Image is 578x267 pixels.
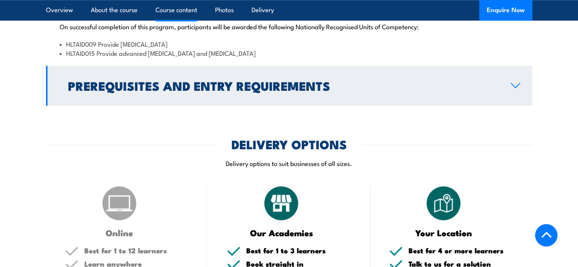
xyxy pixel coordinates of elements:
h3: Your Location [389,228,498,237]
h3: Our Academies [227,228,336,237]
p: Delivery options to suit businesses of all sizes. [46,159,532,167]
h2: DELIVERY OPTIONS [231,139,347,149]
h5: Best for 1 to 3 learners [246,247,351,254]
h5: Best for 4 or more learners [409,247,513,254]
li: HLTAID009 Provide [MEDICAL_DATA] [60,39,519,48]
p: On successful completion of this program, participants will be awarded the following Nationally R... [60,22,519,30]
h3: Online [65,228,174,237]
a: Prerequisites and Entry Requirements [46,66,532,106]
h5: Best for 1 to 12 learners [84,247,189,254]
h2: Prerequisites and Entry Requirements [68,80,499,91]
li: HLTAID015 Provide advanced [MEDICAL_DATA] and [MEDICAL_DATA] [60,49,519,57]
